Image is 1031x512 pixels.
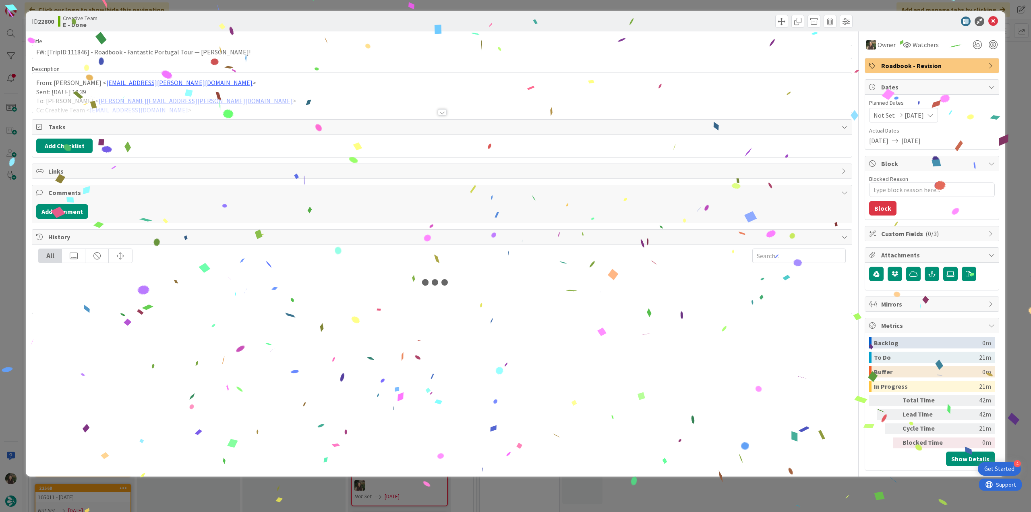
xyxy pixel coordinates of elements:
[903,395,947,406] div: Total Time
[36,87,848,97] p: Sent: [DATE] 10:39
[32,45,852,59] input: type card name here...
[48,188,837,197] span: Comments
[869,201,896,216] button: Block
[874,337,982,348] div: Backlog
[978,462,1021,476] div: Open Get Started checklist, remaining modules: 4
[982,366,991,377] div: 0m
[869,126,995,135] span: Actual Dates
[881,321,984,330] span: Metrics
[866,40,876,50] img: IG
[984,465,1014,473] div: Get Started
[982,337,991,348] div: 0m
[869,175,908,182] label: Blocked Reason
[913,40,939,50] span: Watchers
[979,381,991,392] div: 21m
[63,15,97,21] span: Creative Team
[874,110,895,120] span: Not Set
[32,37,42,45] label: Title
[903,423,947,434] div: Cycle Time
[881,82,984,92] span: Dates
[874,366,982,377] div: Buffer
[869,99,995,107] span: Planned Dates
[48,232,837,242] span: History
[901,136,921,145] span: [DATE]
[36,139,93,153] button: Add Checklist
[48,122,837,132] span: Tasks
[869,136,888,145] span: [DATE]
[36,204,88,219] button: Add Comment
[903,409,947,420] div: Lead Time
[950,409,991,420] div: 42m
[881,159,984,168] span: Block
[979,352,991,363] div: 21m
[38,17,54,25] b: 22800
[905,110,924,120] span: [DATE]
[950,423,991,434] div: 21m
[881,61,984,70] span: Roadbook - Revision
[950,395,991,406] div: 42m
[39,249,62,263] div: All
[752,249,846,263] input: Search...
[106,79,253,87] a: [EMAIL_ADDRESS][PERSON_NAME][DOMAIN_NAME]
[63,21,97,28] b: E - Done
[1014,460,1021,467] div: 4
[925,230,939,238] span: ( 0/3 )
[881,299,984,309] span: Mirrors
[878,40,896,50] span: Owner
[32,17,54,26] span: ID
[903,437,947,448] div: Blocked Time
[950,437,991,448] div: 0m
[32,65,60,73] span: Description
[17,1,37,11] span: Support
[874,352,979,363] div: To Do
[881,250,984,260] span: Attachments
[946,452,995,466] button: Show Details
[36,78,848,87] p: From: [PERSON_NAME] < >
[874,381,979,392] div: In Progress
[48,166,837,176] span: Links
[881,229,984,238] span: Custom Fields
